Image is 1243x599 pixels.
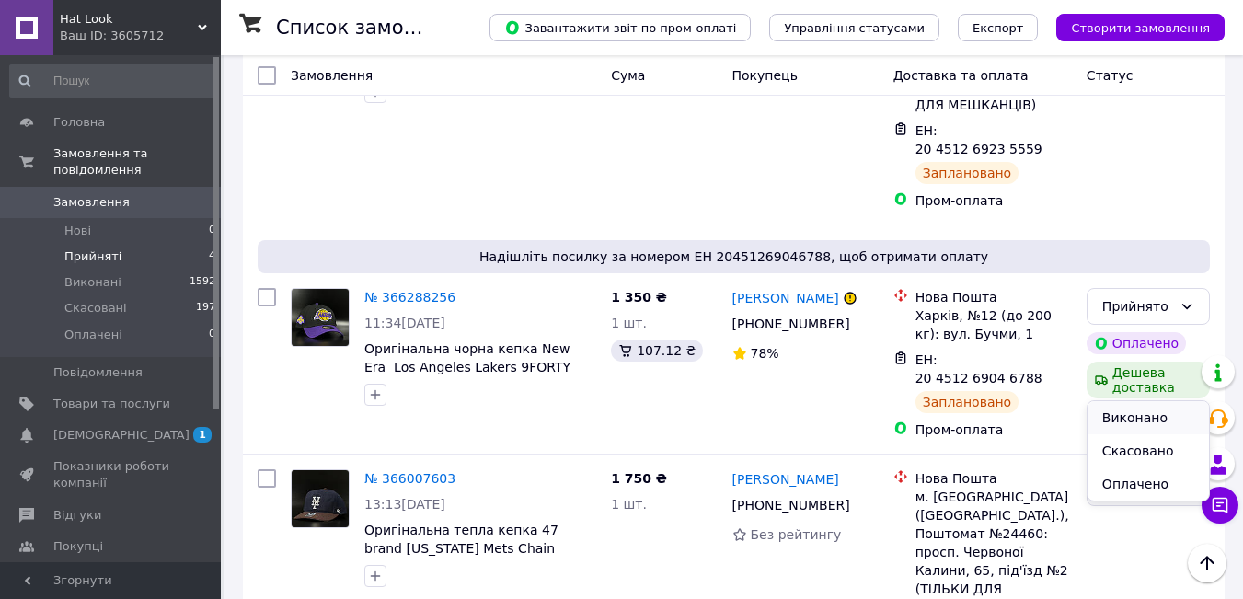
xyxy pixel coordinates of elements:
[1102,296,1172,317] div: Прийнято
[53,364,143,381] span: Повідомлення
[611,290,667,305] span: 1 350 ₴
[64,248,121,265] span: Прийняті
[60,11,198,28] span: Hat Look
[364,523,558,574] a: Оригінальна тепла кепка 47 brand [US_STATE] Mets Chain [PERSON_NAME]
[364,471,455,486] a: № 366007603
[751,527,842,542] span: Без рейтингу
[729,311,854,337] div: [PHONE_NUMBER]
[1038,19,1225,34] a: Створити замовлення
[611,316,647,330] span: 1 шт.
[1088,401,1209,434] li: Виконано
[1087,332,1186,354] div: Оплачено
[53,114,105,131] span: Головна
[53,507,101,524] span: Відгуки
[209,327,215,343] span: 0
[732,68,798,83] span: Покупець
[915,420,1072,439] div: Пром-оплата
[53,538,103,555] span: Покупці
[209,223,215,239] span: 0
[276,17,463,39] h1: Список замовлень
[893,68,1029,83] span: Доставка та оплата
[1202,487,1238,524] button: Чат з покупцем
[265,248,1203,266] span: Надішліть посилку за номером ЕН 20451269046788, щоб отримати оплату
[611,497,647,512] span: 1 шт.
[53,145,221,179] span: Замовлення та повідомлення
[53,396,170,412] span: Товари та послуги
[915,391,1019,413] div: Заплановано
[364,341,570,374] a: Оригінальна чорна кепка New Era Los Angeles Lakers 9FORTY
[958,14,1039,41] button: Експорт
[1071,21,1210,35] span: Створити замовлення
[915,162,1019,184] div: Заплановано
[732,470,839,489] a: [PERSON_NAME]
[292,289,349,346] img: Фото товару
[364,290,455,305] a: № 366288256
[729,492,854,518] div: [PHONE_NUMBER]
[611,471,667,486] span: 1 750 ₴
[915,352,1042,386] span: ЕН: 20 4512 6904 6788
[611,340,703,362] div: 107.12 ₴
[915,123,1042,156] span: ЕН: 20 4512 6923 5559
[292,470,349,527] img: Фото товару
[64,327,122,343] span: Оплачені
[504,19,736,36] span: Завантажити звіт по пром-оплаті
[732,289,839,307] a: [PERSON_NAME]
[209,248,215,265] span: 4
[190,274,215,291] span: 1592
[9,64,217,98] input: Пошук
[60,28,221,44] div: Ваш ID: 3605712
[291,68,373,83] span: Замовлення
[784,21,925,35] span: Управління статусами
[915,469,1072,488] div: Нова Пошта
[53,458,170,491] span: Показники роботи компанії
[915,306,1072,343] div: Харків, №12 (до 200 кг): вул. Бучми, 1
[64,300,127,317] span: Скасовані
[64,223,91,239] span: Нові
[196,300,215,317] span: 197
[1088,434,1209,467] li: Скасовано
[1056,14,1225,41] button: Створити замовлення
[915,288,1072,306] div: Нова Пошта
[53,427,190,443] span: [DEMOGRAPHIC_DATA]
[769,14,939,41] button: Управління статусами
[1188,544,1226,582] button: Наверх
[53,194,130,211] span: Замовлення
[1087,68,1134,83] span: Статус
[489,14,751,41] button: Завантажити звіт по пром-оплаті
[915,191,1072,210] div: Пром-оплата
[364,497,445,512] span: 13:13[DATE]
[64,274,121,291] span: Виконані
[1088,467,1209,501] li: Оплачено
[751,346,779,361] span: 78%
[291,288,350,347] a: Фото товару
[193,427,212,443] span: 1
[291,469,350,528] a: Фото товару
[611,68,645,83] span: Cума
[973,21,1024,35] span: Експорт
[1087,362,1210,398] div: Дешева доставка
[364,316,445,330] span: 11:34[DATE]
